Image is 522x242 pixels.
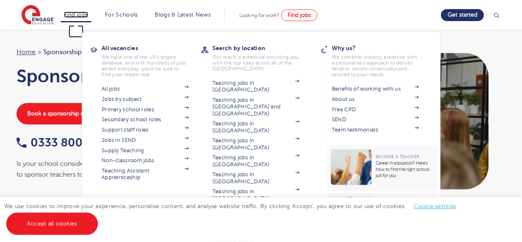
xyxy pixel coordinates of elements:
[102,86,188,92] a: All jobs
[105,12,138,18] a: For Schools
[332,42,431,77] a: Why us?We combine industry expertise with a personalised approach to deliver reliable, results-dr...
[4,203,465,227] span: We use cookies to improve your experience, personalise content, and analyse website traffic. By c...
[212,97,299,117] a: Teaching jobs in [GEOGRAPHIC_DATA] and [GEOGRAPHIC_DATA]
[21,5,54,26] img: Engage Education
[102,147,188,154] a: Supply Teaching
[332,96,419,103] a: About us
[155,12,211,18] a: Blogs & Latest News
[38,48,41,56] span: >
[64,12,88,18] a: Find jobs
[212,188,299,202] a: Teaching jobs in [GEOGRAPHIC_DATA]
[441,9,484,21] a: Get started
[212,54,299,72] p: Our reach is extensive providing you with the top roles across all of the [GEOGRAPHIC_DATA]
[17,48,36,56] a: Home
[239,12,279,18] span: Looking for work?
[212,120,299,134] a: Teaching jobs in [GEOGRAPHIC_DATA]
[102,127,188,133] a: Support staff roles
[102,106,188,113] a: Primary school roles
[102,96,188,103] a: Jobs by subject
[212,154,299,168] a: Teaching jobs in [GEOGRAPHIC_DATA]
[332,127,419,133] a: Team testimonials
[376,160,433,179] p: Career in education? Here’s how to find the right school job for you
[332,54,419,77] p: We combine industry expertise with a personalised approach to deliver reliable, results-driven so...
[102,54,188,77] p: We have one of the UK's largest database. and with hundreds of jobs added everyday. you'll be sur...
[102,116,188,123] a: Secondary school roles
[102,42,201,54] h3: All vacancies
[212,42,312,72] a: Search by locationOur reach is extensive providing you with the top roles across all of the [GEOG...
[6,213,98,235] a: Accept all cookies
[102,137,188,144] a: Jobs in SEND
[332,86,419,92] a: Benefits of working with us
[288,12,311,18] span: Find jobs
[17,47,253,58] nav: breadcrumb
[102,157,188,164] a: Non-classroom jobs
[102,168,188,181] a: Teaching Assistant Apprenticeship
[212,80,299,93] a: Teaching jobs in [GEOGRAPHIC_DATA]
[327,193,439,237] a: Become a Teacher6 Teacher Interview Tips
[212,42,312,54] h3: Search by location
[281,10,317,21] a: Find jobs
[212,171,299,185] a: Teaching jobs in [GEOGRAPHIC_DATA]
[43,47,109,58] span: Sponsorship Services
[376,154,419,159] span: Become a Teacher
[102,42,201,77] a: All vacanciesWe have one of the UK's largest database. and with hundreds of jobs added everyday. ...
[212,137,299,151] a: Teaching jobs in [GEOGRAPHIC_DATA]
[17,66,253,86] h1: Sponsorship services
[332,42,431,54] h3: Why us?
[17,136,114,149] a: 0333 800 7800
[332,116,419,123] a: SEND
[414,203,457,209] a: Cookie settings
[332,106,419,113] a: Free CPD
[17,158,253,180] div: Is your school considering sponsorship? It is now easier than ever for schools to sponsor teacher...
[17,103,150,125] a: Book a sponsorship consultation call here!
[327,145,439,191] a: Become a TeacherCareer in education? Here’s how to find the right school job for you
